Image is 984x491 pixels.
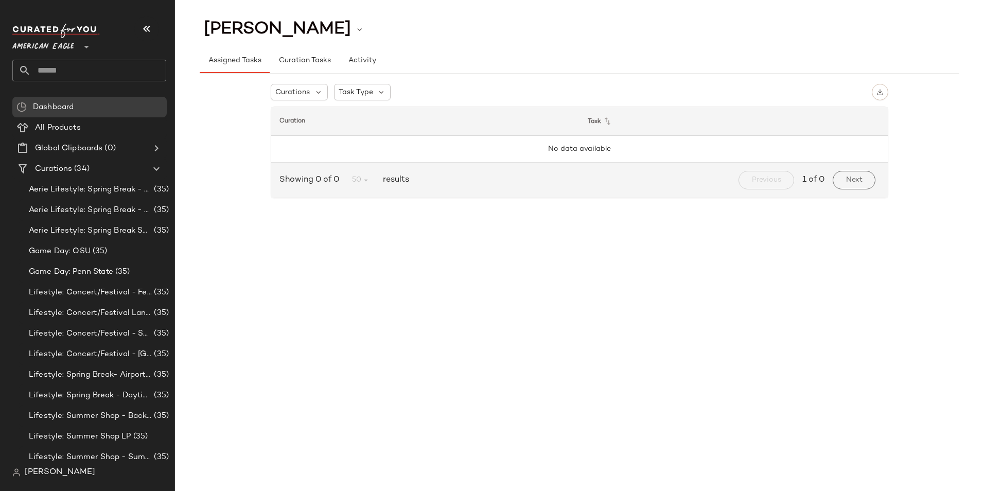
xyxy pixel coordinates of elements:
[152,390,169,401] span: (35)
[29,225,152,237] span: Aerie Lifestyle: Spring Break Swimsuits Landing Page
[29,204,152,216] span: Aerie Lifestyle: Spring Break - Sporty
[113,266,130,278] span: (35)
[29,369,152,381] span: Lifestyle: Spring Break- Airport Style
[29,266,113,278] span: Game Day: Penn State
[379,174,409,186] span: results
[152,204,169,216] span: (35)
[29,184,152,196] span: Aerie Lifestyle: Spring Break - Girly/Femme
[152,369,169,381] span: (35)
[12,468,21,477] img: svg%3e
[846,176,863,184] span: Next
[152,348,169,360] span: (35)
[579,107,888,136] th: Task
[208,57,261,65] span: Assigned Tasks
[876,89,884,96] img: svg%3e
[131,431,148,443] span: (35)
[833,171,875,189] button: Next
[35,143,102,154] span: Global Clipboards
[29,451,152,463] span: Lifestyle: Summer Shop - Summer Abroad
[152,451,169,463] span: (35)
[802,174,824,186] span: 1 of 0
[339,87,373,98] span: Task Type
[348,57,376,65] span: Activity
[16,102,27,112] img: svg%3e
[29,246,91,257] span: Game Day: OSU
[35,163,72,175] span: Curations
[102,143,115,154] span: (0)
[35,122,81,134] span: All Products
[275,87,310,98] span: Curations
[152,184,169,196] span: (35)
[29,307,152,319] span: Lifestyle: Concert/Festival Landing Page
[29,287,152,299] span: Lifestyle: Concert/Festival - Femme
[91,246,108,257] span: (35)
[279,174,343,186] span: Showing 0 of 0
[152,225,169,237] span: (35)
[204,20,351,39] span: [PERSON_NAME]
[29,348,152,360] span: Lifestyle: Concert/Festival - [GEOGRAPHIC_DATA]
[12,24,100,38] img: cfy_white_logo.C9jOOHJF.svg
[152,328,169,340] span: (35)
[278,57,330,65] span: Curation Tasks
[152,307,169,319] span: (35)
[12,35,74,54] span: American Eagle
[25,466,95,479] span: [PERSON_NAME]
[29,328,152,340] span: Lifestyle: Concert/Festival - Sporty
[152,410,169,422] span: (35)
[271,107,579,136] th: Curation
[152,287,169,299] span: (35)
[29,390,152,401] span: Lifestyle: Spring Break - Daytime Casual
[29,431,131,443] span: Lifestyle: Summer Shop LP
[33,101,74,113] span: Dashboard
[29,410,152,422] span: Lifestyle: Summer Shop - Back to School Essentials
[72,163,90,175] span: (34)
[271,136,888,163] td: No data available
